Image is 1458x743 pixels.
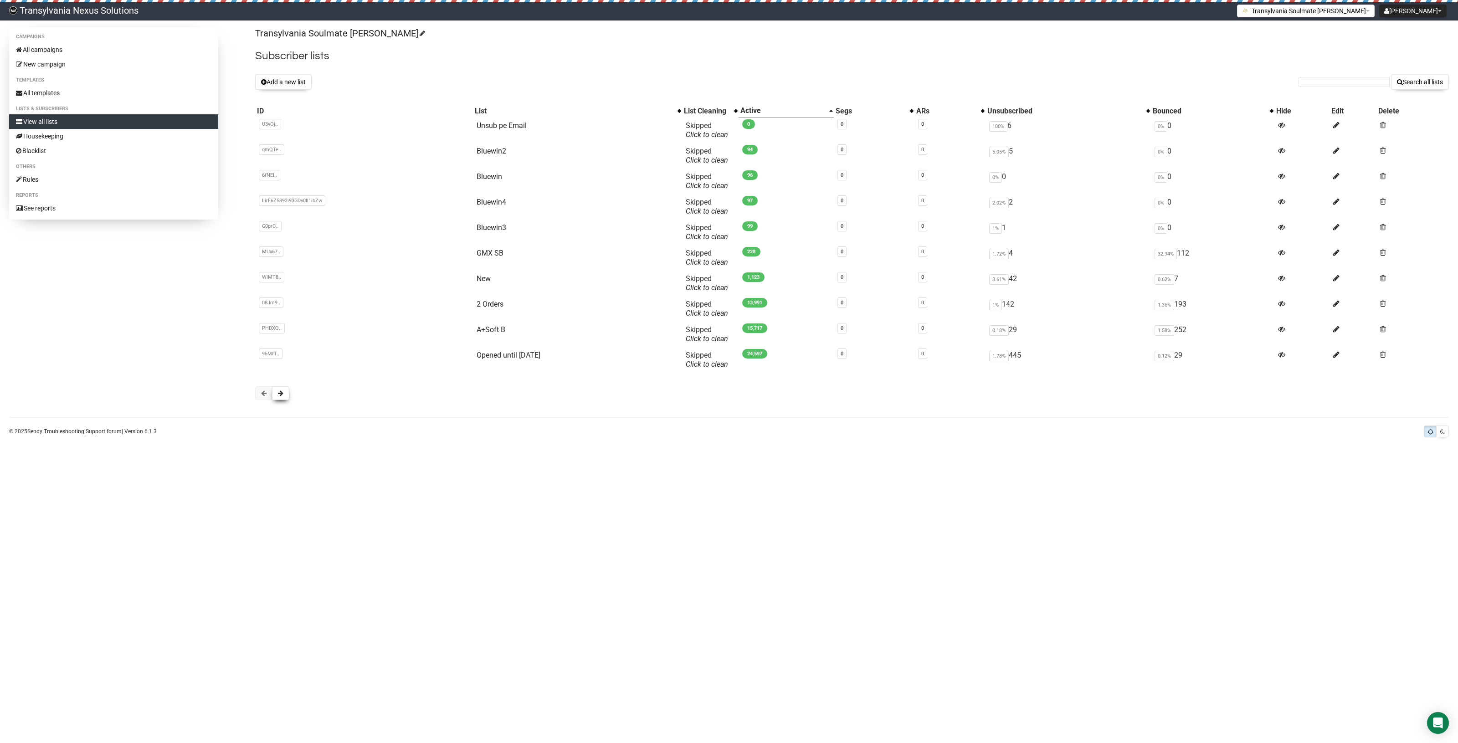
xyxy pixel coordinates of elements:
[9,143,218,158] a: Blacklist
[477,223,506,232] a: Bluewin3
[987,107,1141,116] div: Unsubscribed
[921,172,924,178] a: 0
[686,181,728,190] a: Click to clean
[1237,5,1375,17] button: Transylvania Soulmate [PERSON_NAME]
[257,107,471,116] div: ID
[9,426,157,436] p: © 2025 | | | Version 6.1.3
[986,194,1150,220] td: 2
[9,57,218,72] a: New campaign
[259,246,283,257] span: MUx67..
[686,351,728,369] span: Skipped
[841,172,843,178] a: 0
[686,334,728,343] a: Click to clean
[255,28,424,39] a: Transylvania Soulmate [PERSON_NAME]
[9,172,218,187] a: Rules
[259,297,283,308] span: 08Jm9..
[477,249,503,257] a: GMX SB
[1151,245,1274,271] td: 112
[259,144,284,155] span: qmQTe..
[9,86,218,100] a: All templates
[9,161,218,172] li: Others
[921,274,924,280] a: 0
[986,118,1150,143] td: 6
[986,104,1150,118] th: Unsubscribed: No sort applied, activate to apply an ascending sort
[1330,104,1376,118] th: Edit: No sort applied, sorting is disabled
[989,172,1002,183] span: 0%
[686,223,728,241] span: Skipped
[686,172,728,190] span: Skipped
[1155,249,1177,259] span: 32.94%
[477,300,503,308] a: 2 Orders
[1155,351,1174,361] span: 0.12%
[1153,107,1265,116] div: Bounced
[1155,198,1167,208] span: 0%
[1151,104,1274,118] th: Bounced: No sort applied, activate to apply an ascending sort
[1427,712,1449,734] div: Open Intercom Messenger
[686,198,728,215] span: Skipped
[1242,7,1249,14] img: 1.png
[259,195,325,206] span: LirF6Z5892i93GDv0Il1ibZw
[1151,296,1274,322] td: 193
[686,300,728,318] span: Skipped
[841,325,843,331] a: 0
[841,249,843,255] a: 0
[921,325,924,331] a: 0
[921,300,924,306] a: 0
[742,221,758,231] span: 99
[986,322,1150,347] td: 29
[1151,169,1274,194] td: 0
[989,300,1002,310] span: 1%
[836,107,905,116] div: Segs
[989,351,1009,361] span: 1.78%
[477,198,506,206] a: Bluewin4
[9,42,218,57] a: All campaigns
[986,245,1150,271] td: 4
[477,121,527,130] a: Unsub pe Email
[986,271,1150,296] td: 42
[742,323,767,333] span: 15,717
[986,143,1150,169] td: 5
[9,190,218,201] li: Reports
[841,274,843,280] a: 0
[1155,325,1174,336] span: 1.58%
[742,247,760,256] span: 228
[255,104,472,118] th: ID: No sort applied, sorting is disabled
[686,258,728,266] a: Click to clean
[686,121,728,139] span: Skipped
[1274,104,1330,118] th: Hide: No sort applied, sorting is disabled
[739,104,834,118] th: Active: Ascending sort applied, activate to apply a descending sort
[1331,107,1375,116] div: Edit
[1155,121,1167,132] span: 0%
[1151,322,1274,347] td: 252
[255,74,312,90] button: Add a new list
[477,274,491,283] a: New
[921,121,924,127] a: 0
[841,300,843,306] a: 0
[477,325,505,334] a: A+Soft B
[916,107,976,116] div: ARs
[742,349,767,359] span: 24,597
[9,103,218,114] li: Lists & subscribers
[841,121,843,127] a: 0
[1151,118,1274,143] td: 0
[259,221,282,231] span: G0prC..
[742,272,765,282] span: 1,123
[686,249,728,266] span: Skipped
[259,119,281,129] span: U3vOj..
[989,274,1009,285] span: 3.61%
[686,325,728,343] span: Skipped
[9,129,218,143] a: Housekeeping
[921,223,924,229] a: 0
[921,249,924,255] a: 0
[921,351,924,357] a: 0
[1155,274,1174,285] span: 0.62%
[255,48,1449,64] h2: Subscriber lists
[989,198,1009,208] span: 2.02%
[9,31,218,42] li: Campaigns
[686,274,728,292] span: Skipped
[1155,147,1167,157] span: 0%
[989,121,1007,132] span: 100%
[740,106,825,115] div: Active
[1155,223,1167,234] span: 0%
[841,351,843,357] a: 0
